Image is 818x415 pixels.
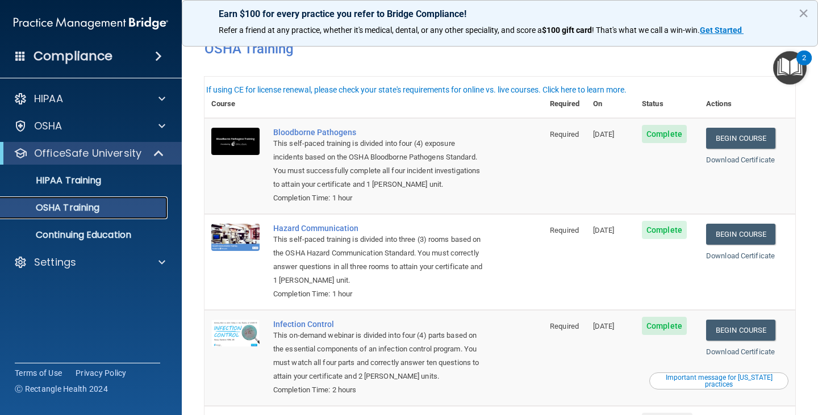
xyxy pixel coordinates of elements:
a: Begin Course [706,320,775,341]
p: OSHA Training [7,202,99,213]
a: Begin Course [706,128,775,149]
span: Required [550,322,579,330]
span: Complete [642,221,687,239]
strong: $100 gift card [542,26,592,35]
p: HIPAA [34,92,63,106]
a: Download Certificate [706,156,775,164]
a: Infection Control [273,320,486,329]
span: [DATE] [593,322,615,330]
div: Completion Time: 1 hour [273,287,486,301]
p: Earn $100 for every practice you refer to Bridge Compliance! [219,9,781,19]
div: Completion Time: 2 hours [273,383,486,397]
th: Required [543,77,586,118]
div: This self-paced training is divided into three (3) rooms based on the OSHA Hazard Communication S... [273,233,486,287]
div: Completion Time: 1 hour [273,191,486,205]
h4: OSHA Training [204,41,795,57]
span: [DATE] [593,130,615,139]
span: Required [550,226,579,234]
th: Status [635,77,699,118]
div: Important message for [US_STATE] practices [651,374,787,388]
h4: Compliance [34,48,112,64]
button: Open Resource Center, 2 new notifications [773,51,807,85]
th: Expires On [586,77,635,118]
p: OfficeSafe University [34,146,141,160]
a: Privacy Policy [76,367,127,379]
p: Settings [34,255,76,269]
button: Close [798,4,809,22]
p: Continuing Education [7,229,162,241]
div: This self-paced training is divided into four (4) exposure incidents based on the OSHA Bloodborne... [273,137,486,191]
div: 2 [802,58,806,73]
span: Complete [642,125,687,143]
a: OfficeSafe University [14,146,165,160]
p: OSHA [34,119,62,133]
div: If using CE for license renewal, please check your state's requirements for online vs. live cours... [206,86,627,94]
a: Download Certificate [706,251,775,260]
a: OSHA [14,119,165,133]
a: Get Started [700,26,744,35]
th: Actions [699,77,795,118]
a: HIPAA [14,92,165,106]
strong: Get Started [700,26,742,35]
a: Begin Course [706,224,775,245]
a: Hazard Communication [273,224,486,233]
span: Required [550,130,579,139]
a: Settings [14,255,165,269]
span: ! That's what we call a win-win. [592,26,700,35]
div: This on-demand webinar is divided into four (4) parts based on the essential components of an inf... [273,329,486,383]
span: Refer a friend at any practice, whether it's medical, dental, or any other speciality, and score a [219,26,542,35]
button: If using CE for license renewal, please check your state's requirements for online vs. live cours... [204,84,628,95]
p: HIPAA Training [7,175,101,186]
a: Terms of Use [15,367,62,379]
th: Course [204,77,266,118]
span: Complete [642,317,687,335]
a: Bloodborne Pathogens [273,128,486,137]
span: Ⓒ Rectangle Health 2024 [15,383,108,395]
span: [DATE] [593,226,615,234]
iframe: Drift Widget Chat Controller [621,339,804,385]
img: PMB logo [14,12,168,35]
